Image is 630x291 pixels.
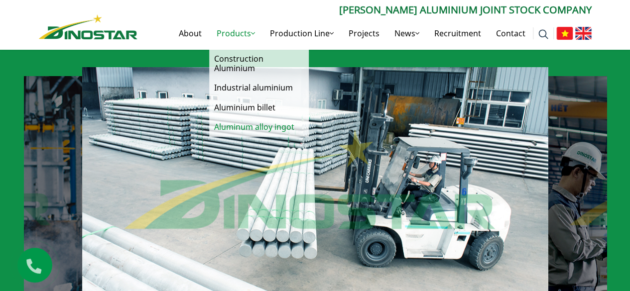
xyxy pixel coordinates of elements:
[39,12,137,39] a: Nhôm Dinostar
[262,17,341,49] a: Production Line
[209,78,309,97] a: Industrial aluminium
[209,17,262,49] a: Products
[387,17,427,49] a: News
[427,17,489,49] a: Recruitment
[39,14,137,39] img: Nhôm Dinostar
[341,17,387,49] a: Projects
[489,17,533,49] a: Contact
[556,27,573,40] img: Tiếng Việt
[209,49,309,78] a: Construction Aluminium
[209,117,309,137] a: Aluminum alloy ingot
[575,27,592,40] img: English
[209,98,309,117] a: Aluminium billet
[171,17,209,49] a: About
[137,2,592,17] p: [PERSON_NAME] Aluminium Joint Stock Company
[538,29,548,39] img: search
